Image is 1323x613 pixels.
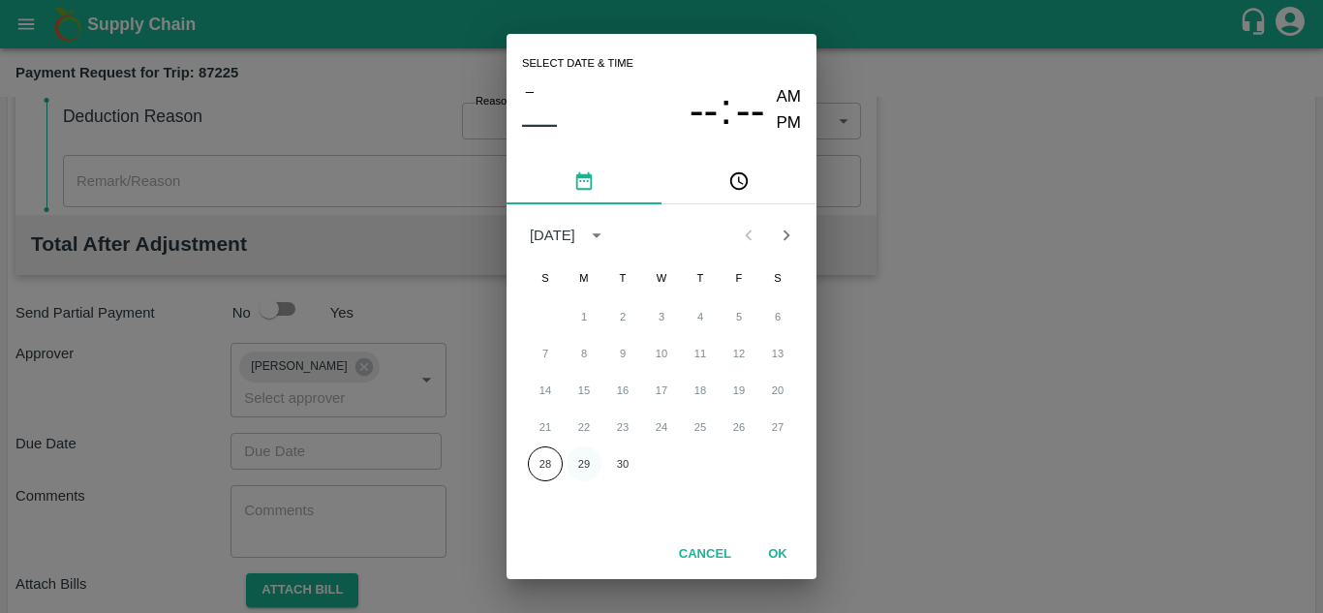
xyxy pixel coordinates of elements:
[581,220,612,251] button: calendar view is open, switch to year view
[522,104,557,142] button: ––
[690,85,719,136] span: --
[777,110,802,137] button: PM
[522,78,538,104] button: –
[605,446,640,481] button: 30
[768,217,805,254] button: Next month
[690,84,719,136] button: --
[683,259,718,297] span: Thursday
[720,84,731,136] span: :
[644,259,679,297] span: Wednesday
[736,85,765,136] span: --
[722,259,756,297] span: Friday
[528,446,563,481] button: 28
[760,259,795,297] span: Saturday
[507,158,661,204] button: pick date
[661,158,816,204] button: pick time
[526,78,534,104] span: –
[567,259,601,297] span: Monday
[736,84,765,136] button: --
[530,225,575,246] div: [DATE]
[528,259,563,297] span: Sunday
[522,49,633,78] span: Select date & time
[671,537,739,571] button: Cancel
[605,259,640,297] span: Tuesday
[567,446,601,481] button: 29
[777,84,802,110] button: AM
[747,537,809,571] button: OK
